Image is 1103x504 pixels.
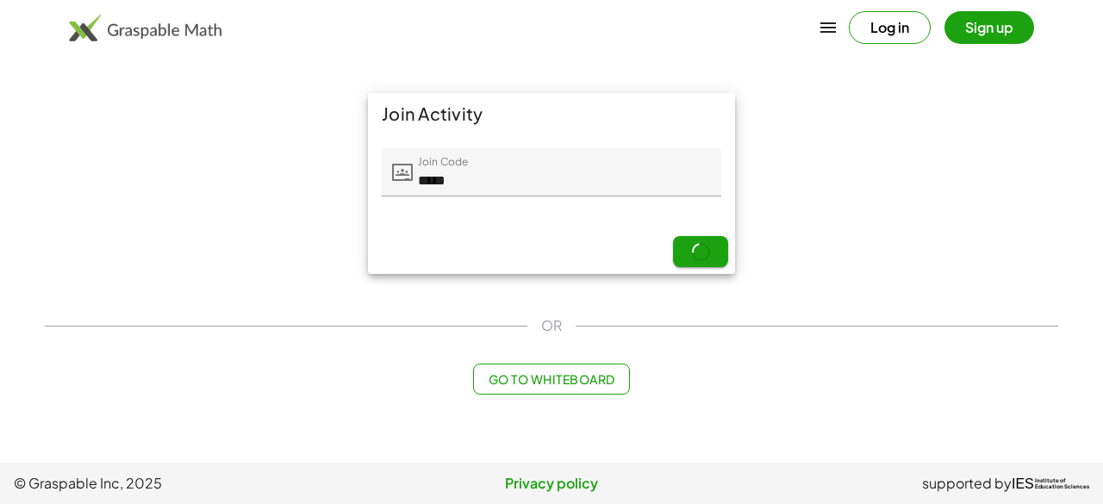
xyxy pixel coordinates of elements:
[1035,478,1089,490] span: Institute of Education Sciences
[14,473,372,494] span: © Graspable Inc, 2025
[541,315,562,336] span: OR
[944,11,1034,44] button: Sign up
[1012,476,1034,492] span: IES
[1012,473,1089,494] a: IESInstitute ofEducation Sciences
[922,473,1012,494] span: supported by
[368,93,735,134] div: Join Activity
[488,371,614,387] span: Go to Whiteboard
[849,11,931,44] button: Log in
[473,364,629,395] button: Go to Whiteboard
[372,473,731,494] a: Privacy policy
